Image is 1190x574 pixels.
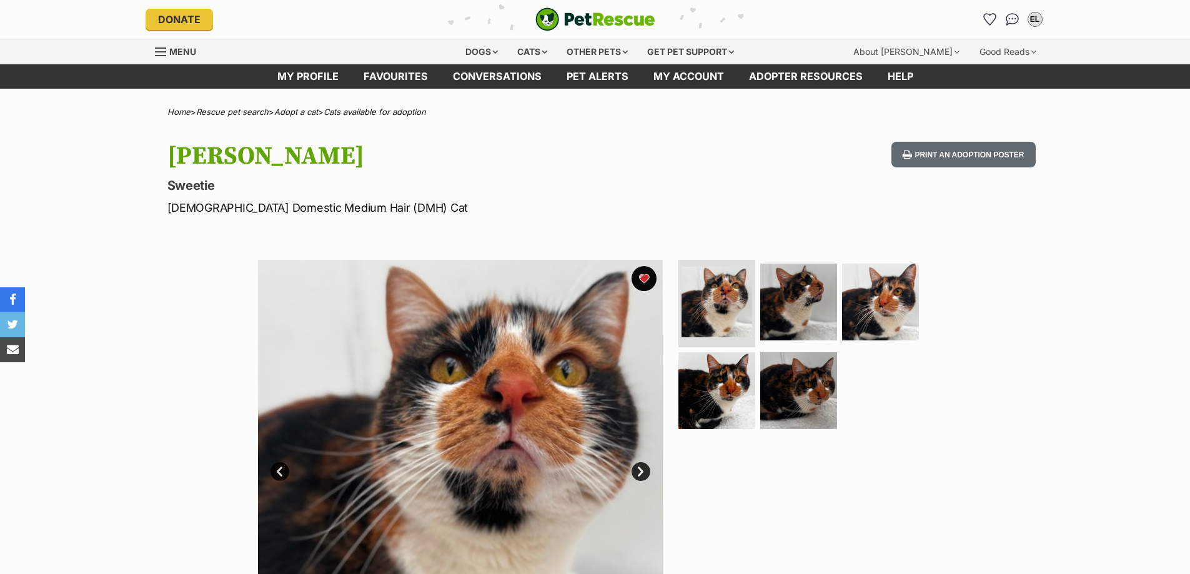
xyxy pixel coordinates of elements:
a: Favourites [351,64,440,89]
a: Adopter resources [736,64,875,89]
div: Other pets [558,39,637,64]
img: Photo of Mae [682,267,752,337]
a: My profile [265,64,351,89]
div: Cats [508,39,556,64]
a: Cats available for adoption [324,107,426,117]
a: Rescue pet search [196,107,269,117]
a: Home [167,107,191,117]
div: Dogs [457,39,507,64]
a: conversations [440,64,554,89]
img: Photo of Mae [760,264,837,340]
a: PetRescue [535,7,655,31]
a: Donate [146,9,213,30]
button: My account [1025,9,1045,29]
a: Adopt a cat [274,107,318,117]
a: Prev [270,462,289,481]
a: Conversations [1003,9,1023,29]
a: Menu [155,39,205,62]
span: Menu [169,46,196,57]
a: My account [641,64,736,89]
div: EL [1029,13,1041,26]
div: Good Reads [971,39,1045,64]
a: Favourites [980,9,1000,29]
img: logo-cat-932fe2b9b8326f06289b0f2fb663e598f794de774fb13d1741a6617ecf9a85b4.svg [535,7,655,31]
div: Get pet support [638,39,743,64]
img: chat-41dd97257d64d25036548639549fe6c8038ab92f7586957e7f3b1b290dea8141.svg [1006,13,1019,26]
p: [DEMOGRAPHIC_DATA] Domestic Medium Hair (DMH) Cat [167,199,696,216]
div: > > > [136,107,1054,117]
button: Print an adoption poster [891,142,1035,167]
img: Photo of Mae [842,264,919,340]
h1: [PERSON_NAME] [167,142,696,171]
a: Next [632,462,650,481]
div: About [PERSON_NAME] [845,39,968,64]
a: Help [875,64,926,89]
p: Sweetie [167,177,696,194]
img: Photo of Mae [678,352,755,429]
img: Photo of Mae [760,352,837,429]
ul: Account quick links [980,9,1045,29]
button: favourite [632,266,657,291]
a: Pet alerts [554,64,641,89]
